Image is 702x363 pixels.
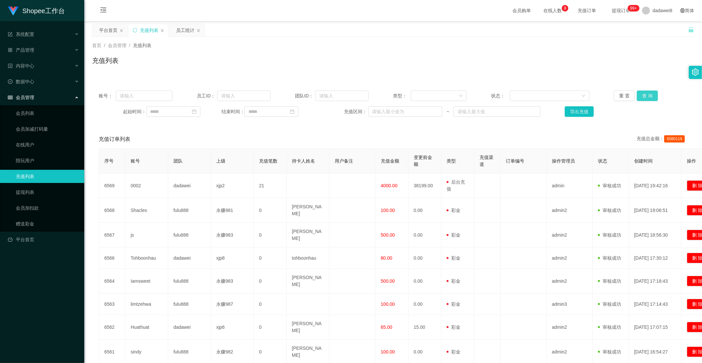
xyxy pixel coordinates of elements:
span: 审核成功 [598,324,621,330]
td: 15.00 [408,315,441,340]
span: 彩金 [447,324,460,330]
span: 充值渠道 [480,155,493,167]
span: 操作 [687,158,696,164]
td: fulu888 [168,223,211,247]
h1: 充值列表 [92,56,118,65]
td: [PERSON_NAME] [287,315,329,340]
a: 赠送彩金 [16,217,79,230]
a: 图标: dashboard平台首页 [8,233,79,246]
span: 首页 [92,43,101,48]
input: 请输入最小值为 [368,106,442,117]
td: dadawei [168,173,211,198]
div: 平台首页 [99,24,117,37]
td: fulu888 [168,198,211,223]
td: dadawei [168,247,211,269]
span: 数据中心 [8,79,34,84]
td: 0.00 [408,247,441,269]
span: 在线人数 [540,8,565,13]
i: 图标: unlock [688,27,694,33]
td: admin3 [547,294,593,315]
a: 充值列表 [16,170,79,183]
span: 创建时间 [634,158,653,164]
td: Huathuat [125,315,168,340]
span: 100.00 [381,301,395,307]
input: 请输入 [217,91,271,101]
span: 持卡人姓名 [292,158,315,164]
span: 用户备注 [335,158,353,164]
i: 图标: table [8,95,13,100]
i: 图标: appstore-o [8,48,13,52]
a: 会员加扣款 [16,201,79,215]
i: 图标: calendar [192,109,196,114]
td: 0.00 [408,294,441,315]
i: 图标: close [196,29,200,33]
span: 充值笔数 [259,158,277,164]
span: / [104,43,105,48]
span: 结束时间： [221,108,245,115]
span: 彩金 [447,208,460,213]
span: ~ [442,108,454,115]
td: Shacles [125,198,168,223]
span: 100.00 [381,208,395,213]
span: 内容中心 [8,63,34,68]
span: 6580119 [664,135,685,143]
td: fulu888 [168,294,211,315]
td: 0.00 [408,269,441,294]
span: 审核成功 [598,301,621,307]
td: 38199.00 [408,173,441,198]
td: [PERSON_NAME] [287,269,329,294]
span: 提现订单 [609,8,634,13]
span: 员工ID： [197,92,217,99]
span: 变更前金额 [414,155,432,167]
td: 6569 [99,173,125,198]
td: 0 [254,198,287,223]
td: [DATE] 19:42:16 [629,173,682,198]
span: 产品管理 [8,47,34,53]
input: 请输入 [315,91,369,101]
span: 65.00 [381,324,392,330]
button: 重 置 [614,91,635,101]
div: 充值总金额： [637,135,688,143]
span: 操作管理员 [552,158,575,164]
span: 彩金 [447,255,460,261]
i: 图标: calendar [290,109,295,114]
span: 团队 [173,158,183,164]
td: [DATE] 18:56:30 [629,223,682,247]
td: [PERSON_NAME] [287,198,329,223]
a: 陪玩用户 [16,154,79,167]
p: 8 [564,5,566,12]
div: 充值列表 [140,24,158,37]
span: 订单编号 [506,158,524,164]
span: 充值金额 [381,158,399,164]
td: 永赚987 [211,294,254,315]
td: 0 [254,294,287,315]
span: 起始时间： [123,108,146,115]
td: [DATE] 17:18:43 [629,269,682,294]
span: 100.00 [381,349,395,354]
img: logo.9652507e.png [8,7,18,16]
i: 图标: down [459,94,463,98]
span: 审核成功 [598,183,621,188]
td: [DATE] 19:06:51 [629,198,682,223]
i: 图标: menu-fold [92,0,115,21]
i: 图标: sync [133,28,137,33]
td: 0.00 [408,223,441,247]
a: 提现列表 [16,186,79,199]
td: 永赚983 [211,223,254,247]
td: 6568 [99,198,125,223]
span: 彩金 [447,278,460,284]
span: 审核成功 [598,349,621,354]
button: 查 询 [637,91,658,101]
span: 账号 [131,158,140,164]
td: 6563 [99,294,125,315]
td: js [125,223,168,247]
td: fulu888 [168,269,211,294]
span: 充值订单列表 [99,135,130,143]
td: limtzehwa [125,294,168,315]
td: [DATE] 17:07:15 [629,315,682,340]
a: 会员列表 [16,107,79,120]
input: 请输入 [116,91,172,101]
td: 21 [254,173,287,198]
td: xjp6 [211,315,254,340]
i: 图标: profile [8,64,13,68]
